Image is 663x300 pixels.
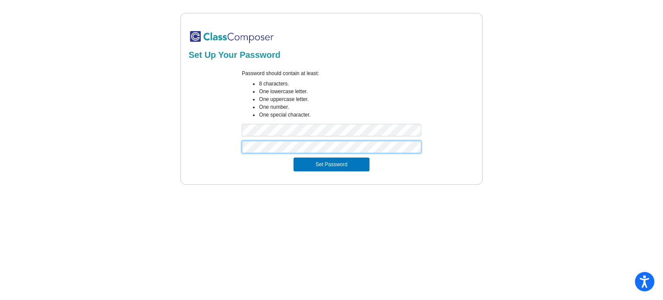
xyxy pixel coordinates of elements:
label: Password should contain at least: [242,69,319,77]
li: One special character. [259,111,421,119]
li: 8 characters. [259,80,421,88]
button: Set Password [294,158,369,171]
h2: Set Up Your Password [189,50,474,60]
li: One number. [259,103,421,111]
li: One lowercase letter. [259,88,421,95]
li: One uppercase letter. [259,95,421,103]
